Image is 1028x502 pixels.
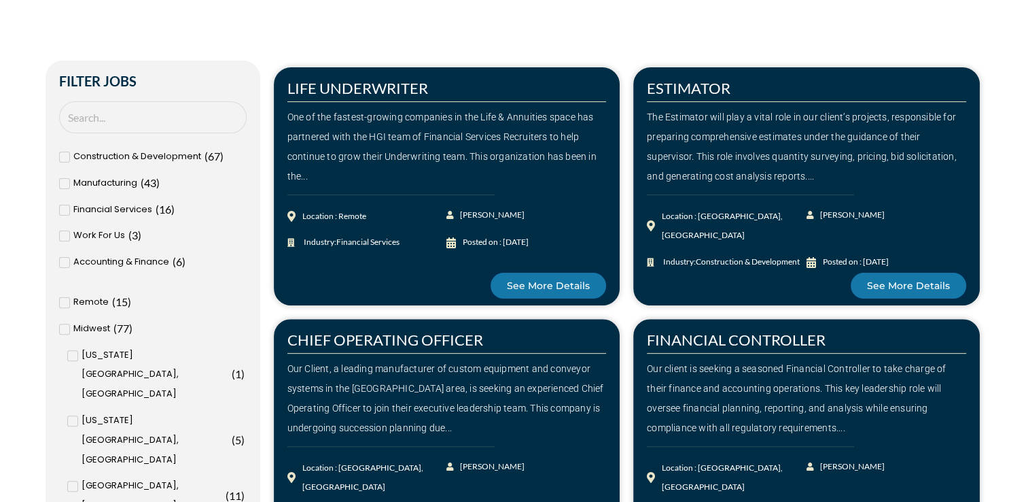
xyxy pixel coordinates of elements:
span: 67 [208,150,220,163]
a: Industry:Financial Services [287,233,447,252]
span: [PERSON_NAME] [457,457,525,477]
span: ) [241,489,245,502]
div: One of the fastest-growing companies in the Life & Annuities space has partnered with the HGI tea... [287,107,607,186]
span: [PERSON_NAME] [817,205,885,225]
span: ) [138,229,141,241]
div: Our Client, a leading manufacturer of custom equipment and conveyor systems in the [GEOGRAPHIC_DA... [287,359,607,437]
a: [PERSON_NAME] [807,457,886,477]
span: [PERSON_NAME] [457,205,525,225]
input: Search Job [59,101,247,133]
span: 5 [235,433,241,446]
a: FINANCIAL CONTROLLER [647,331,826,349]
span: Construction & Development [696,256,800,267]
span: Financial Services [73,200,152,220]
div: Location : [GEOGRAPHIC_DATA], [GEOGRAPHIC_DATA] [302,458,447,498]
span: 11 [229,489,241,502]
span: ( [232,433,235,446]
span: ) [241,367,245,380]
span: [PERSON_NAME] [817,457,885,477]
span: ( [113,322,117,335]
div: Posted on : [DATE] [823,252,889,272]
span: ( [128,229,132,241]
a: See More Details [491,273,606,299]
div: Our client is seeking a seasoned Financial Controller to take charge of their finance and account... [647,359,966,437]
a: [PERSON_NAME] [446,205,526,225]
span: 77 [117,322,129,335]
span: Midwest [73,319,110,339]
div: The Estimator will play a vital role in our client’s projects, responsible for preparing comprehe... [647,107,966,186]
div: Location : [GEOGRAPHIC_DATA], [GEOGRAPHIC_DATA] [662,458,807,498]
a: CHIEF OPERATING OFFICER [287,331,483,349]
span: 43 [144,176,156,189]
span: ) [182,255,185,268]
span: ( [226,489,229,502]
a: See More Details [851,273,966,299]
span: Construction & Development [73,147,201,167]
span: ( [112,295,116,308]
span: See More Details [867,281,950,290]
span: See More Details [507,281,590,290]
span: Financial Services [336,237,400,247]
span: Industry: [660,252,800,272]
span: ( [205,150,208,163]
span: ) [241,433,245,446]
span: Work For Us [73,226,125,246]
span: ) [220,150,224,163]
span: ) [156,176,160,189]
span: Remote [73,292,109,312]
div: Posted on : [DATE] [463,233,529,252]
a: ESTIMATOR [647,79,730,97]
a: Industry:Construction & Development [647,252,807,272]
span: ( [141,176,144,189]
span: 15 [116,295,128,308]
a: LIFE UNDERWRITER [287,79,428,97]
span: 3 [132,229,138,241]
a: [PERSON_NAME] [807,205,886,225]
span: ( [156,203,159,216]
span: 6 [176,255,182,268]
span: [US_STATE][GEOGRAPHIC_DATA], [GEOGRAPHIC_DATA] [82,346,228,404]
div: Location : [GEOGRAPHIC_DATA], [GEOGRAPHIC_DATA] [662,207,807,246]
span: Accounting & Finance [73,252,169,272]
span: 16 [159,203,171,216]
h2: Filter Jobs [59,74,247,88]
span: ) [129,322,132,335]
a: [PERSON_NAME] [446,457,526,477]
span: ( [232,367,235,380]
span: ( [173,255,176,268]
span: ) [171,203,175,216]
span: [US_STATE][GEOGRAPHIC_DATA], [GEOGRAPHIC_DATA] [82,411,228,469]
span: 1 [235,367,241,380]
span: Industry: [300,233,400,252]
span: Manufacturing [73,173,137,193]
div: Location : Remote [302,207,366,227]
span: ) [128,295,131,308]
